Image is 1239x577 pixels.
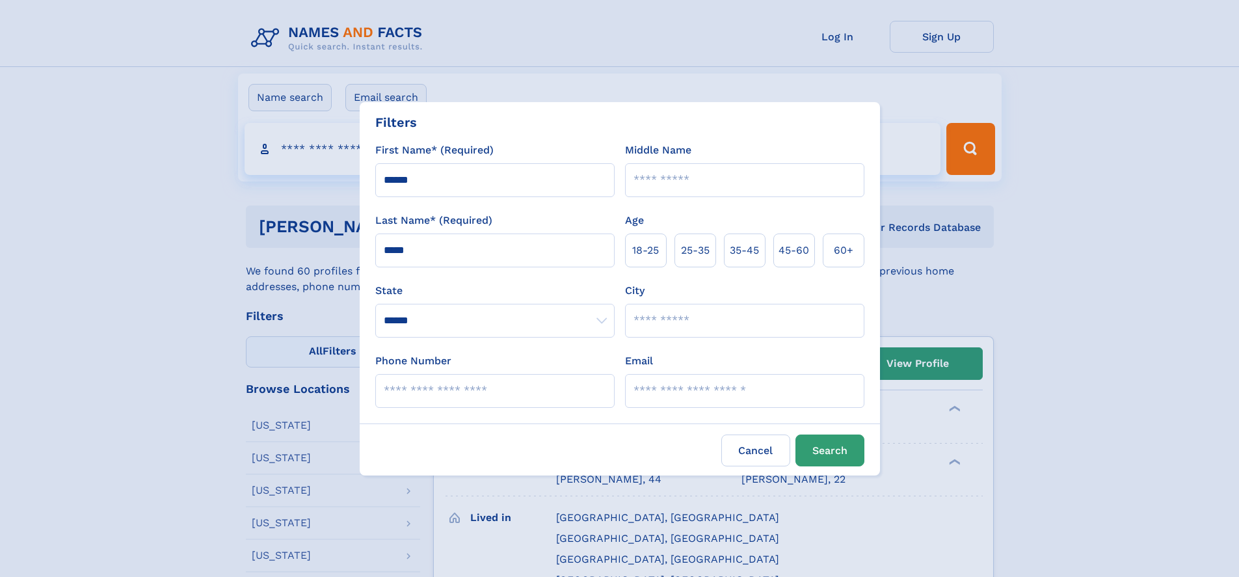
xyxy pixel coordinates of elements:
button: Search [795,435,864,466]
span: 45‑60 [779,243,809,258]
span: 25‑35 [681,243,710,258]
label: Last Name* (Required) [375,213,492,228]
label: Age [625,213,644,228]
label: City [625,283,645,299]
label: First Name* (Required) [375,142,494,158]
label: Cancel [721,435,790,466]
label: Email [625,353,653,369]
label: State [375,283,615,299]
span: 18‑25 [632,243,659,258]
label: Middle Name [625,142,691,158]
span: 35‑45 [730,243,759,258]
label: Phone Number [375,353,451,369]
div: Filters [375,113,417,132]
span: 60+ [834,243,853,258]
